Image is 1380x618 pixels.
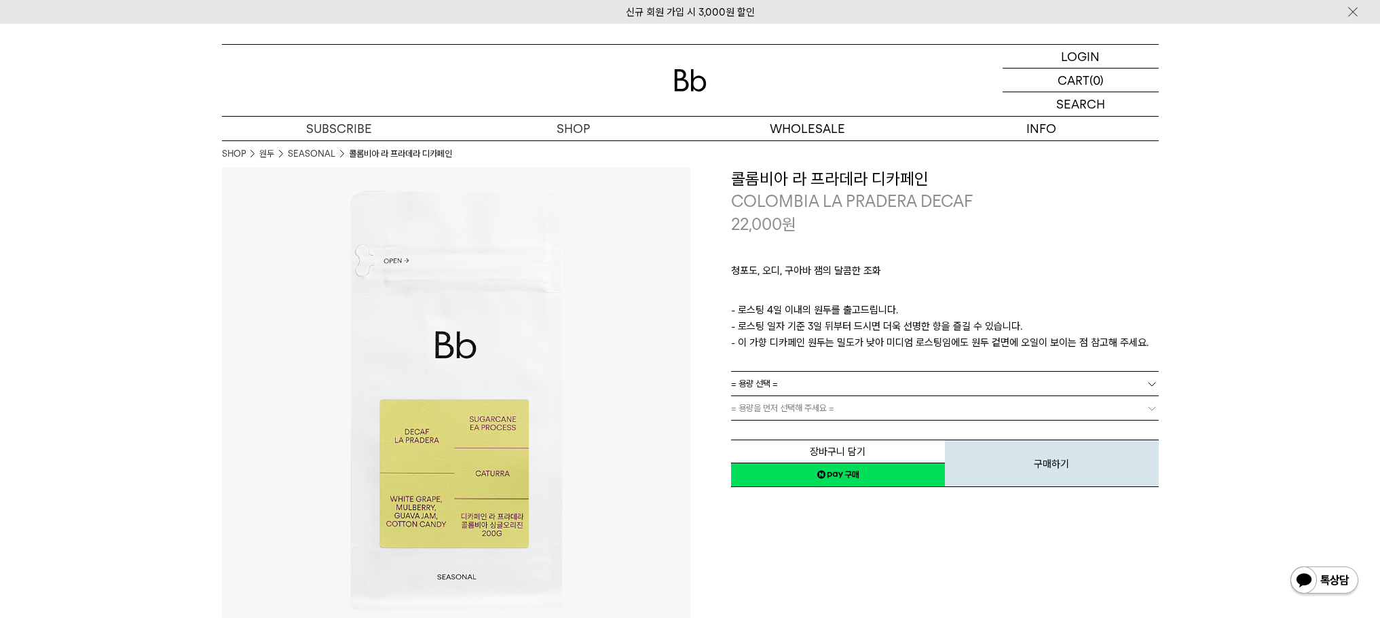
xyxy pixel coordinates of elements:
p: ㅤ [731,286,1159,302]
p: 22,000 [731,213,796,236]
p: COLOMBIA LA PRADERA DECAF [731,190,1159,213]
a: LOGIN [1003,45,1159,69]
p: CART [1058,69,1089,92]
img: 카카오톡 채널 1:1 채팅 버튼 [1289,565,1360,598]
a: 원두 [259,147,274,161]
span: = 용량 선택 = [731,372,778,395]
a: SUBSCRIBE [222,117,456,140]
span: 원 [782,214,796,234]
span: = 용량을 먼저 선택해 주세요 = [731,396,834,420]
li: 콜롬비아 라 프라데라 디카페인 [349,147,452,161]
a: SEASONAL [288,147,335,161]
p: INFO [925,117,1159,140]
p: (0) [1089,69,1104,92]
a: SHOP [456,117,690,140]
button: 구매하기 [945,440,1159,487]
p: LOGIN [1061,45,1100,68]
a: 새창 [731,463,945,487]
p: 청포도, 오디, 구아바 잼의 달콤한 조화 [731,263,1159,286]
h3: 콜롬비아 라 프라데라 디카페인 [731,168,1159,191]
button: 장바구니 담기 [731,440,945,463]
a: 신규 회원 가입 시 3,000원 할인 [626,6,755,18]
p: WHOLESALE [690,117,925,140]
img: 로고 [674,69,707,92]
p: SEARCH [1056,92,1105,116]
a: SHOP [222,147,246,161]
a: CART (0) [1003,69,1159,92]
p: - 로스팅 4일 이내의 원두를 출고드립니다. - 로스팅 일자 기준 3일 뒤부터 드시면 더욱 선명한 향을 즐길 수 있습니다. - 이 가향 디카페인 원두는 밀도가 낮아 미디엄 로... [731,302,1159,351]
